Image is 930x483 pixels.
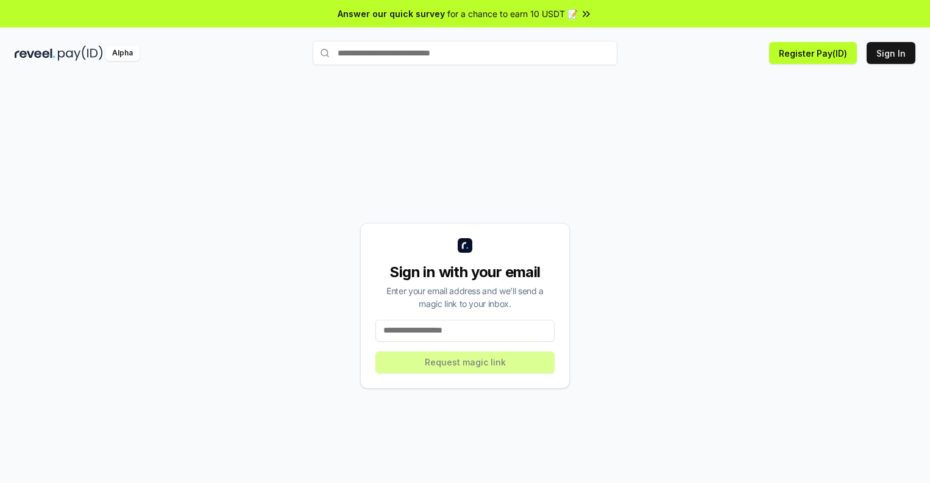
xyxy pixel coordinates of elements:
img: logo_small [458,238,472,253]
div: Alpha [105,46,140,61]
img: reveel_dark [15,46,55,61]
img: pay_id [58,46,103,61]
span: for a chance to earn 10 USDT 📝 [447,7,578,20]
button: Register Pay(ID) [769,42,857,64]
span: Answer our quick survey [338,7,445,20]
div: Sign in with your email [375,263,555,282]
button: Sign In [867,42,915,64]
div: Enter your email address and we’ll send a magic link to your inbox. [375,284,555,310]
